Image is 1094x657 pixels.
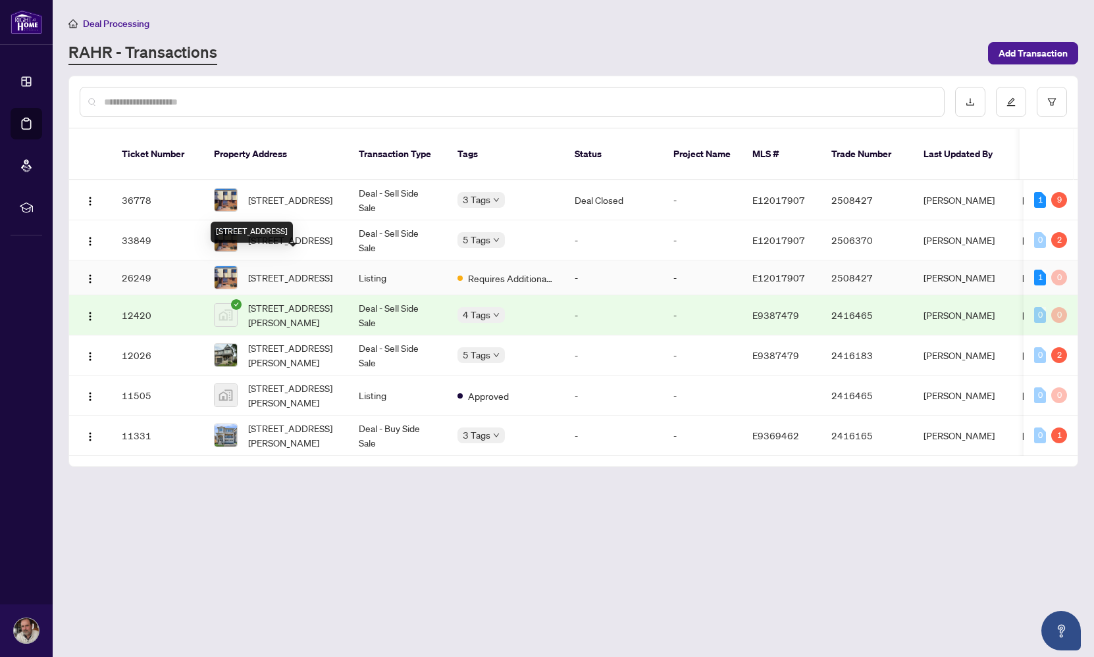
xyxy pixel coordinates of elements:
th: Last Updated By [913,129,1012,180]
div: 9 [1051,192,1067,208]
span: E12017907 [752,272,805,283]
td: Deal - Sell Side Sale [348,220,447,260]
td: [PERSON_NAME] [913,376,1012,416]
button: Logo [80,304,101,326]
span: Deal Processing [83,18,149,30]
img: Logo [85,311,95,322]
button: Logo [80,385,101,406]
button: Logo [80,189,101,210]
span: 3 Tags [463,192,490,207]
div: 1 [1051,427,1067,443]
img: thumbnail-img [215,266,237,289]
span: 3 Tags [463,427,490,443]
div: 0 [1034,307,1046,323]
span: 5 Tags [463,347,490,362]
td: 2416465 [821,295,913,335]
span: [DATE] [1022,272,1051,283]
button: download [955,87,985,117]
div: 0 [1051,387,1067,403]
button: Logo [80,267,101,288]
span: down [493,312,500,318]
td: 2416183 [821,335,913,376]
td: - [663,295,742,335]
span: [STREET_ADDRESS][PERSON_NAME] [248,301,338,329]
td: [PERSON_NAME] [913,180,1012,220]
div: 1 [1034,192,1046,208]
span: down [493,352,500,358]
span: 4 Tags [463,307,490,322]
td: 11331 [111,416,203,456]
span: [STREET_ADDRESS] [248,270,332,285]
th: Trade Number [821,129,913,180]
td: 2416165 [821,416,913,456]
span: E12017907 [752,194,805,206]
th: Project Name [663,129,742,180]
td: 33849 [111,220,203,260]
div: [STREET_ADDRESS] [211,222,293,243]
button: Logo [80,425,101,446]
th: Ticket Number [111,129,203,180]
span: down [493,432,500,439]
td: [PERSON_NAME] [913,260,1012,295]
span: [DATE] [1022,429,1051,441]
td: - [663,260,742,295]
td: [PERSON_NAME] [913,220,1012,260]
img: thumbnail-img [215,189,237,211]
td: 11505 [111,376,203,416]
td: [PERSON_NAME] [913,416,1012,456]
div: 0 [1051,270,1067,285]
img: Logo [85,196,95,207]
th: MLS # [742,129,821,180]
span: down [493,197,500,203]
td: [PERSON_NAME] [913,335,1012,376]
div: 2 [1051,232,1067,248]
button: Logo [80,230,101,251]
th: Transaction Type [348,129,447,180]
img: Profile Icon [14,618,39,643]
td: - [564,376,663,416]
span: E12017907 [752,234,805,246]
td: 36778 [111,180,203,220]
button: Add Transaction [988,42,1078,64]
td: 2416465 [821,376,913,416]
span: down [493,237,500,243]
td: - [663,416,742,456]
td: 2508427 [821,260,913,295]
span: [STREET_ADDRESS][PERSON_NAME] [248,381,338,410]
span: E9387479 [752,349,799,361]
div: 0 [1034,387,1046,403]
div: 2 [1051,347,1067,363]
td: - [663,376,742,416]
img: Logo [85,274,95,284]
span: check-circle [231,299,242,310]
td: - [663,180,742,220]
img: thumbnail-img [215,304,237,326]
td: 12026 [111,335,203,376]
td: 2506370 [821,220,913,260]
td: Deal - Buy Side Sale [348,416,447,456]
span: download [966,97,975,107]
th: Property Address [203,129,348,180]
th: Tags [447,129,564,180]
img: thumbnail-img [215,344,237,366]
div: 0 [1034,347,1046,363]
td: Listing [348,260,447,295]
span: [DATE] [1022,234,1051,246]
span: 5 Tags [463,232,490,247]
td: Listing [348,376,447,416]
img: Logo [85,391,95,402]
img: Logo [85,431,95,442]
td: - [564,220,663,260]
span: Approved [468,389,509,403]
span: [STREET_ADDRESS] [248,193,332,207]
a: RAHR - Transactions [68,41,217,65]
div: 1 [1034,270,1046,285]
span: filter [1047,97,1056,107]
td: - [663,220,742,260]
button: filter [1037,87,1067,117]
div: 0 [1051,307,1067,323]
span: E9387479 [752,309,799,321]
span: [DATE] [1022,389,1051,401]
td: Deal - Sell Side Sale [348,180,447,220]
td: Deal Closed [564,180,663,220]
